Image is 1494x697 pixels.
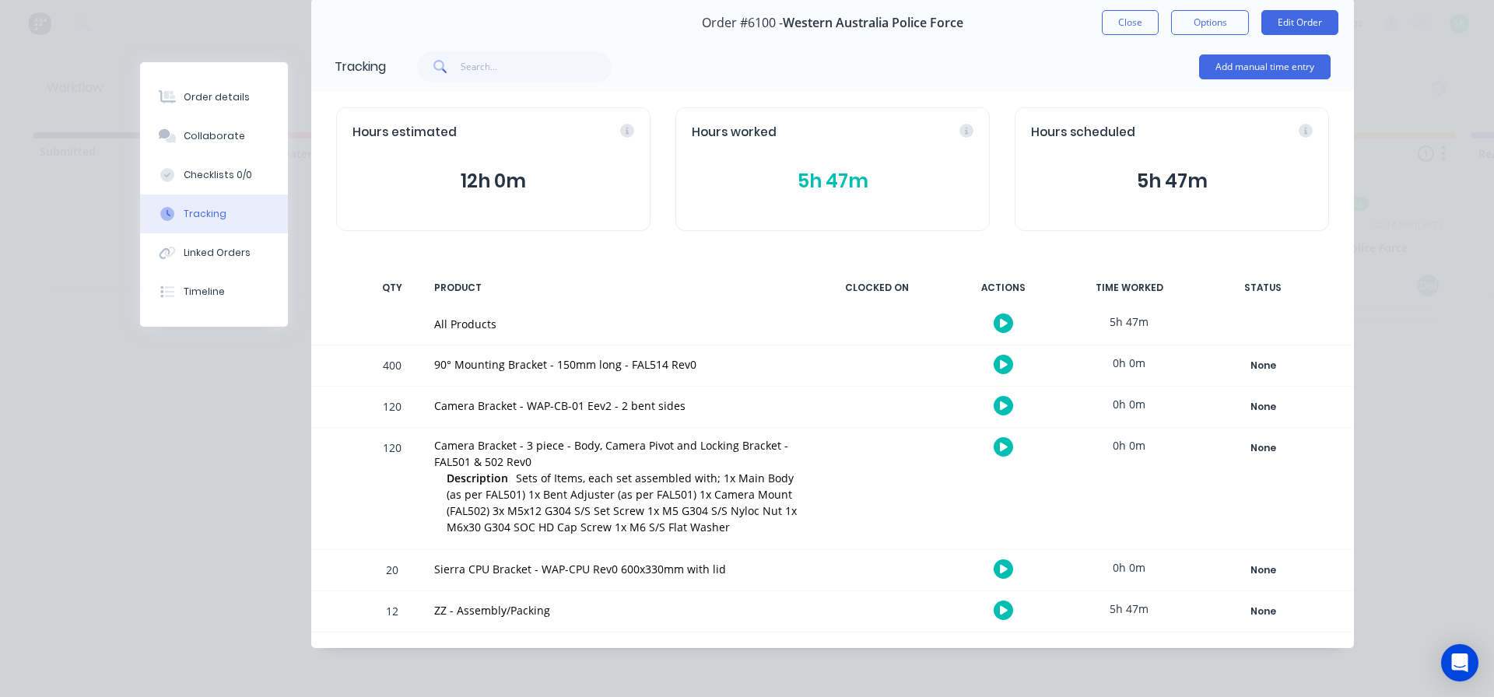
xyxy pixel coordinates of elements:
[1031,166,1313,196] button: 5h 47m
[1206,437,1320,459] button: None
[1071,591,1187,626] div: 5h 47m
[1199,54,1331,79] button: Add manual time entry
[1206,559,1320,581] button: None
[692,124,777,142] span: Hours worked
[434,602,800,618] div: ZZ - Assembly/Packing
[1206,601,1320,622] button: None
[1102,10,1159,35] button: Close
[1071,345,1187,380] div: 0h 0m
[184,129,245,143] div: Collaborate
[1207,560,1319,580] div: None
[1071,550,1187,585] div: 0h 0m
[1071,387,1187,422] div: 0h 0m
[369,389,416,427] div: 120
[447,471,797,534] span: Sets of Items, each set assembled with; 1x Main Body (as per FAL501) 1x Bent Adjuster (as per FAL...
[425,271,809,304] div: PRODUCT
[140,156,288,194] button: Checklists 0/0
[1207,397,1319,417] div: None
[945,271,1061,304] div: ACTIONS
[1261,10,1338,35] button: Edit Order
[369,594,416,632] div: 12
[1071,428,1187,463] div: 0h 0m
[1206,355,1320,377] button: None
[352,166,634,196] button: 12h 0m
[369,430,416,549] div: 120
[1207,438,1319,458] div: None
[434,356,800,373] div: 90° Mounting Bracket - 150mm long - FAL514 Rev0
[1441,644,1478,681] div: Open Intercom Messenger
[447,470,508,486] span: Description
[140,194,288,233] button: Tracking
[184,90,250,104] div: Order details
[1071,271,1187,304] div: TIME WORKED
[434,437,800,470] div: Camera Bracket - 3 piece - Body, Camera Pivot and Locking Bracket - FAL501 & 502 Rev0
[369,552,416,590] div: 20
[140,117,288,156] button: Collaborate
[1197,271,1329,304] div: STATUS
[184,207,226,221] div: Tracking
[369,271,416,304] div: QTY
[434,398,800,414] div: Camera Bracket - WAP-CB-01 Eev2 - 2 bent sides
[1206,396,1320,418] button: None
[352,124,457,142] span: Hours estimated
[184,285,225,299] div: Timeline
[140,272,288,311] button: Timeline
[1031,124,1135,142] span: Hours scheduled
[1207,356,1319,376] div: None
[140,233,288,272] button: Linked Orders
[1207,601,1319,622] div: None
[1171,10,1249,35] button: Options
[434,561,800,577] div: Sierra CPU Bracket - WAP-CPU Rev0 600x330mm with lid
[702,16,783,30] span: Order #6100 -
[140,78,288,117] button: Order details
[369,348,416,386] div: 400
[819,271,935,304] div: CLOCKED ON
[335,58,386,76] div: Tracking
[1071,304,1187,339] div: 5h 47m
[434,316,800,332] div: All Products
[184,246,251,260] div: Linked Orders
[692,166,973,196] button: 5h 47m
[184,168,252,182] div: Checklists 0/0
[783,16,963,30] span: Western Australia Police Force
[461,51,612,82] input: Search...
